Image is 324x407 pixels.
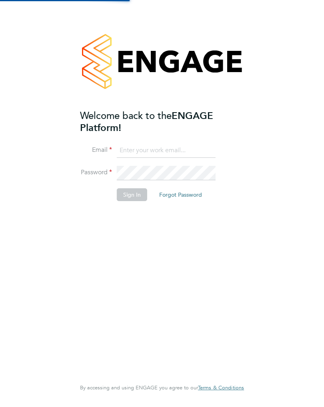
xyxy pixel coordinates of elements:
input: Enter your work email... [117,143,216,158]
span: Welcome back to the [80,109,172,122]
span: Terms & Conditions [198,384,244,391]
span: By accessing and using ENGAGE you agree to our [80,384,244,391]
button: Sign In [117,188,147,201]
label: Password [80,168,112,177]
button: Forgot Password [153,188,208,201]
h2: ENGAGE Platform! [80,110,236,134]
a: Terms & Conditions [198,385,244,391]
label: Email [80,146,112,154]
